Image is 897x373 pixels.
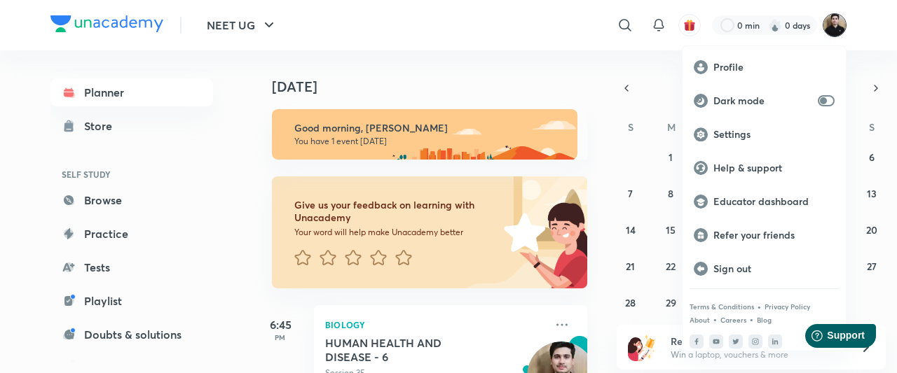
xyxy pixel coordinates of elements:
[720,316,746,324] a: Careers
[690,316,710,324] a: About
[683,151,846,185] a: Help & support
[757,300,762,313] div: •
[765,302,810,311] a: Privacy Policy
[683,218,846,252] a: Refer your friends
[772,318,882,358] iframe: Help widget launcher
[713,229,835,241] p: Refer your friends
[713,162,835,174] p: Help & support
[713,262,835,275] p: Sign out
[683,185,846,218] a: Educator dashboard
[713,61,835,73] p: Profile
[690,302,754,311] a: Terms & Conditions
[713,128,835,141] p: Settings
[683,50,846,84] a: Profile
[713,94,812,107] p: Dark mode
[713,195,835,208] p: Educator dashboard
[683,118,846,151] a: Settings
[713,313,718,325] div: •
[757,316,772,324] a: Blog
[749,313,754,325] div: •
